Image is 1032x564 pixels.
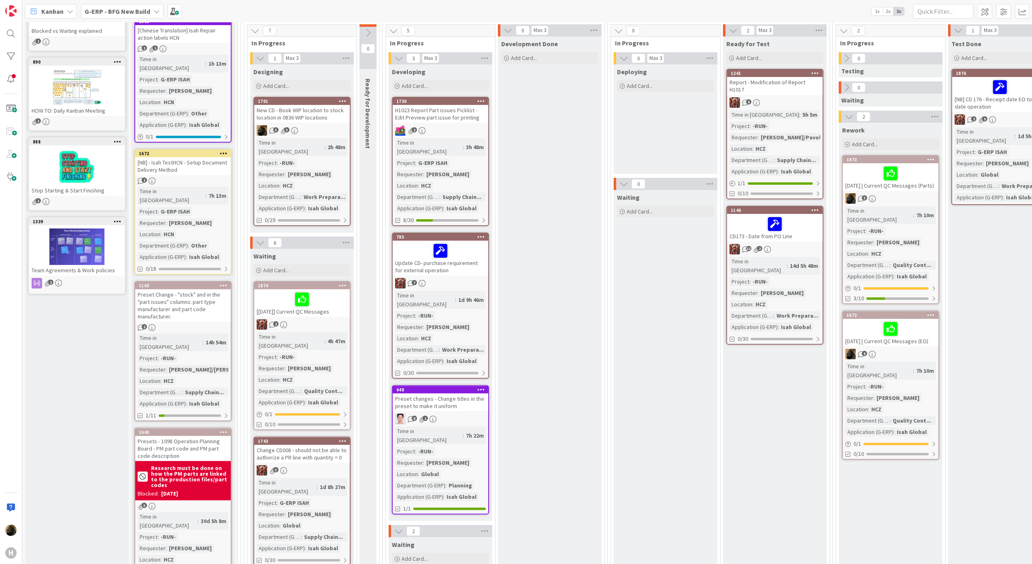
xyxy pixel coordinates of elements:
[443,204,445,213] span: :
[142,324,147,329] span: 2
[392,97,489,226] a: 1730H1023 Report Part issues Picklist - Edit Preview part issue for printingJKTime in [GEOGRAPHIC...
[779,323,813,331] div: Isah Global
[746,246,751,251] span: 11
[757,246,762,251] span: 2
[138,98,160,107] div: Location
[157,207,159,216] span: :
[186,252,187,261] span: :
[627,82,653,90] span: Add Card...
[779,167,813,176] div: Isah Global
[139,151,231,156] div: 1672
[800,110,819,119] div: 5h 5m
[326,337,347,346] div: 4h 47m
[627,208,653,215] span: Add Card...
[976,147,1009,156] div: G-ERP ISAH
[36,118,41,124] span: 1
[29,105,125,116] div: HOW TO: Daily Kanban Meeting
[48,280,53,285] span: 2
[257,138,324,156] div: Time in [GEOGRAPHIC_DATA]
[187,252,221,261] div: Isah Global
[29,218,125,276] div: 1339Team Agreements & Work policies
[206,59,228,68] div: 1h 13m
[41,6,64,16] span: Kanban
[159,207,192,216] div: G-ERP ISAH
[286,170,333,179] div: [PERSON_NAME]
[738,179,745,188] span: 1 / 1
[955,182,998,190] div: Department (G-ERP)
[202,338,204,347] span: :
[138,187,205,205] div: Time in [GEOGRAPHIC_DATA]
[402,82,428,90] span: Add Card...
[395,158,415,167] div: Project
[738,335,748,343] span: 0/30
[395,334,418,343] div: Location
[403,216,414,224] span: 8/30
[258,283,350,288] div: 1874
[134,17,232,143] a: 2068[Chinese Translation] Isah Repair action labels HCNTime in [GEOGRAPHIC_DATA]:1h 13mProject:G-...
[730,300,752,309] div: Location
[28,137,126,211] a: 888Stop Starting & Start Finishing
[138,252,186,261] div: Application (G-ERP)
[138,241,188,250] div: Department (G-ERP)
[418,334,419,343] span: :
[135,282,231,322] div: 1100Preset Change - "stock" and in the "part issues" columns: part type manufacturer and part cod...
[736,54,762,62] span: Add Card...
[139,283,231,288] div: 1100
[847,157,938,162] div: 1873
[393,278,488,288] div: JK
[440,192,483,201] div: Supply Chain...
[752,300,753,309] span: :
[395,138,463,156] div: Time in [GEOGRAPHIC_DATA]
[134,149,232,275] a: 1672[NB] - Isah TestHCN - Setup Document Delivery MethodTime in [GEOGRAPHIC_DATA]:7h 13mProject:G...
[205,191,206,200] span: :
[983,159,984,168] span: :
[28,217,126,294] a: 1339Team Agreements & Work policies
[395,204,443,213] div: Application (G-ERP)
[845,249,868,258] div: Location
[142,45,147,51] span: 1
[445,204,479,213] div: Isah Global
[975,147,976,156] span: :
[257,204,305,213] div: Application (G-ERP)
[412,127,417,132] span: 2
[206,191,228,200] div: 7h 13m
[842,155,939,304] a: 1873[DATE] | Current QC Messages (Parts)NDTime in [GEOGRAPHIC_DATA]:7h 10mProject:-RUN-Requester:...
[955,159,983,168] div: Requester
[799,110,800,119] span: :
[463,143,464,152] span: :
[393,105,488,123] div: H1023 Report Part issues Picklist - Edit Preview part issue for printing
[160,98,162,107] span: :
[730,311,773,320] div: Department (G-ERP)
[258,98,350,104] div: 1701
[751,277,770,286] div: -RUN-
[29,218,125,225] div: 1339
[873,238,875,247] span: :
[160,230,162,239] span: :
[36,38,41,44] span: 1
[726,206,823,345] a: 1146CD173 - Date from PO LineJKTime in [GEOGRAPHIC_DATA]:14d 5h 48mProject:-RUN-Requester:[PERSON...
[300,192,302,201] span: :
[135,282,231,289] div: 1100
[396,98,488,104] div: 1730
[730,133,758,142] div: Requester
[455,295,456,304] span: :
[778,167,779,176] span: :
[257,181,279,190] div: Location
[138,207,157,216] div: Project
[845,261,889,269] div: Department (G-ERP)
[254,289,350,317] div: [[DATE]] Current QC Messages
[254,105,350,123] div: New CD - Book WIP location to stock location in 0836 WIP locations
[415,311,416,320] span: :
[162,230,176,239] div: HCN
[977,170,979,179] span: :
[395,170,423,179] div: Requester
[5,5,17,17] img: Visit kanbanzone.com
[285,170,286,179] span: :
[788,261,820,270] div: 14d 5h 48m
[730,323,778,331] div: Application (G-ERP)
[955,127,1015,145] div: Time in [GEOGRAPHIC_DATA]
[302,192,347,201] div: Work Prepara...
[138,109,188,118] div: Department (G-ERP)
[395,278,406,288] img: JK
[326,143,347,152] div: 2h 48m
